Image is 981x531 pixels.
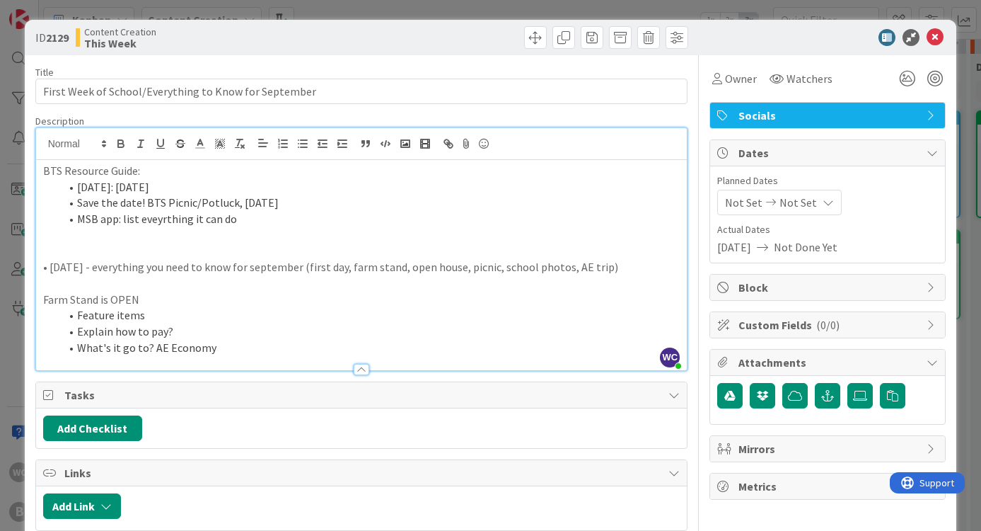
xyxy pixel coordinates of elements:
[84,38,156,49] b: This Week
[717,239,751,256] span: [DATE]
[60,340,680,356] li: What's it go to? AE Economy
[738,107,919,124] span: Socials
[43,259,680,275] p: • [DATE] - everything you need to know for september (first day, farm stand, open house, picnic, ...
[60,179,680,195] li: [DATE]: [DATE]
[30,2,64,19] span: Support
[725,194,762,211] span: Not Set
[725,70,757,87] span: Owner
[738,478,919,495] span: Metrics
[60,324,680,340] li: Explain how to pay?
[779,194,817,211] span: Not Set
[60,211,680,227] li: MSB app: list eveyrthing it can do
[43,416,142,441] button: Add Checklist
[738,440,919,457] span: Mirrors
[35,66,54,79] label: Title
[84,26,156,38] span: Content Creation
[660,348,680,367] span: WC
[786,70,832,87] span: Watchers
[43,493,121,519] button: Add Link
[43,292,680,308] p: Farm Stand is OPEN
[717,173,938,188] span: Planned Dates
[35,79,688,104] input: type card name here...
[35,115,84,127] span: Description
[43,163,680,179] p: BTS Resource Guide:
[738,316,919,333] span: Custom Fields
[816,318,840,332] span: ( 0/0 )
[60,195,680,211] li: Save the date! BTS Picnic/Potluck, [DATE]
[64,387,662,404] span: Tasks
[774,239,837,256] span: Not Done Yet
[738,144,919,161] span: Dates
[60,307,680,324] li: Feature items
[738,279,919,296] span: Block
[717,222,938,237] span: Actual Dates
[64,464,662,481] span: Links
[46,30,69,45] b: 2129
[35,29,69,46] span: ID
[738,354,919,371] span: Attachments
